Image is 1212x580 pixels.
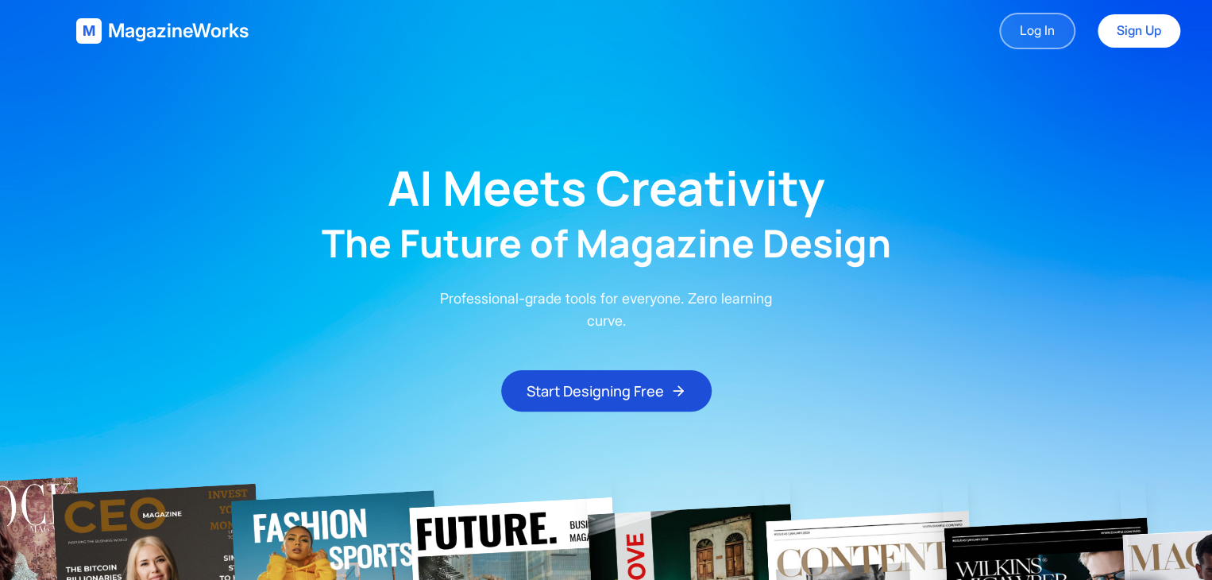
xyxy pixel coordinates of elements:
a: Sign Up [1098,14,1180,48]
span: MagazineWorks [108,18,249,44]
span: M [83,20,95,42]
h1: AI Meets Creativity [388,164,825,211]
a: Log In [999,13,1075,49]
h2: The Future of Magazine Design [322,224,891,262]
p: Professional-grade tools for everyone. Zero learning curve. [428,288,784,332]
button: Start Designing Free [501,370,712,412]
